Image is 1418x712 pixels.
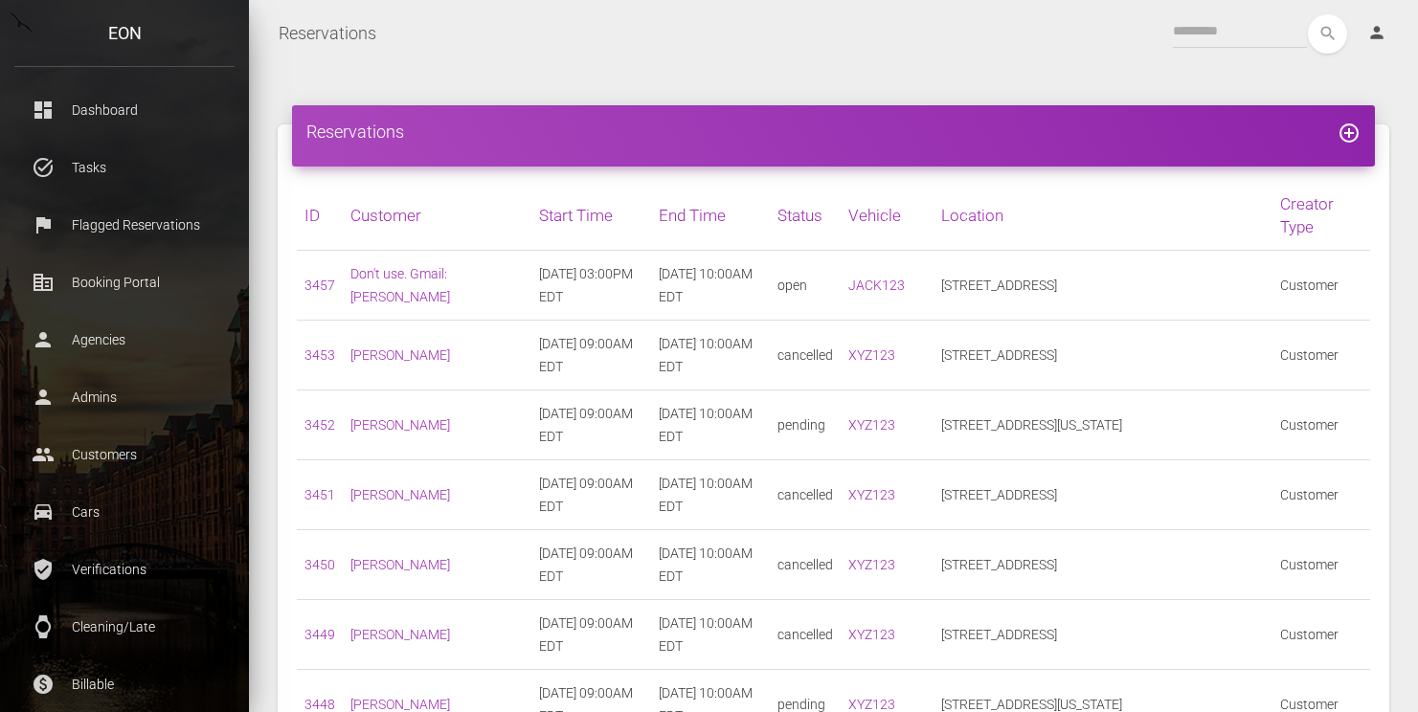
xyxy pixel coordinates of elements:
td: [DATE] 09:00AM EDT [531,460,651,530]
p: Tasks [29,153,220,182]
a: XYZ123 [848,697,895,712]
a: 3448 [304,697,335,712]
a: task_alt Tasks [14,144,235,191]
a: 3449 [304,627,335,642]
td: [DATE] 10:00AM EDT [651,251,771,321]
td: [STREET_ADDRESS] [934,321,1272,390]
a: XYZ123 [848,557,895,572]
i: add_circle_outline [1338,122,1361,145]
td: [DATE] 09:00AM EDT [531,390,651,460]
i: person [1367,23,1386,42]
td: [DATE] 10:00AM EDT [651,600,771,670]
td: [DATE] 09:00AM EDT [531,600,651,670]
a: corporate_fare Booking Portal [14,258,235,306]
td: Customer [1272,600,1370,670]
a: person Admins [14,373,235,421]
td: [DATE] 09:00AM EDT [531,530,651,600]
a: 3450 [304,557,335,572]
p: Admins [29,383,220,412]
td: [DATE] 03:00PM EDT [531,251,651,321]
a: [PERSON_NAME] [350,487,450,502]
td: [DATE] 09:00AM EDT [531,321,651,390]
td: cancelled [770,600,841,670]
a: XYZ123 [848,487,895,502]
a: flag Flagged Reservations [14,201,235,249]
td: [STREET_ADDRESS] [934,600,1272,670]
td: Customer [1272,530,1370,600]
td: open [770,251,841,321]
a: JACK123 [848,278,905,293]
a: [PERSON_NAME] [350,417,450,433]
p: Dashboard [29,96,220,124]
td: Customer [1272,460,1370,530]
th: Creator Type [1272,181,1370,251]
a: dashboard Dashboard [14,86,235,134]
td: cancelled [770,460,841,530]
a: person [1353,14,1404,53]
td: [DATE] 10:00AM EDT [651,530,771,600]
td: [STREET_ADDRESS] [934,251,1272,321]
th: Customer [343,181,531,251]
td: cancelled [770,530,841,600]
th: End Time [651,181,771,251]
a: 3451 [304,487,335,502]
p: Cars [29,498,220,526]
a: [PERSON_NAME] [350,627,450,642]
td: Customer [1272,321,1370,390]
a: [PERSON_NAME] [350,557,450,572]
th: Start Time [531,181,651,251]
a: [PERSON_NAME] [350,697,450,712]
td: [DATE] 10:00AM EDT [651,460,771,530]
a: watch Cleaning/Late [14,603,235,651]
p: Billable [29,670,220,699]
h4: Reservations [306,120,1361,144]
td: [STREET_ADDRESS] [934,530,1272,600]
th: ID [297,181,343,251]
a: paid Billable [14,660,235,708]
a: XYZ123 [848,627,895,642]
a: drive_eta Cars [14,488,235,536]
a: XYZ123 [848,417,895,433]
a: Reservations [279,10,376,57]
a: verified_user Verifications [14,545,235,593]
a: add_circle_outline [1338,122,1361,142]
a: 3452 [304,417,335,433]
a: 3457 [304,278,335,293]
a: Don't use. Gmail: [PERSON_NAME] [350,266,450,304]
a: [PERSON_NAME] [350,347,450,363]
p: Flagged Reservations [29,211,220,239]
th: Vehicle [841,181,934,251]
td: cancelled [770,321,841,390]
th: Location [934,181,1272,251]
a: XYZ123 [848,347,895,363]
p: Booking Portal [29,268,220,297]
a: person Agencies [14,316,235,364]
td: [DATE] 10:00AM EDT [651,390,771,460]
p: Cleaning/Late [29,612,220,641]
td: pending [770,390,841,460]
p: Agencies [29,325,220,354]
a: 3453 [304,347,335,363]
td: [STREET_ADDRESS][US_STATE] [934,390,1272,460]
td: Customer [1272,251,1370,321]
button: search [1308,14,1347,54]
th: Status [770,181,841,251]
p: Verifications [29,555,220,584]
td: [STREET_ADDRESS] [934,460,1272,530]
td: [DATE] 10:00AM EDT [651,321,771,390]
p: Customers [29,440,220,469]
td: Customer [1272,390,1370,460]
a: people Customers [14,431,235,478]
